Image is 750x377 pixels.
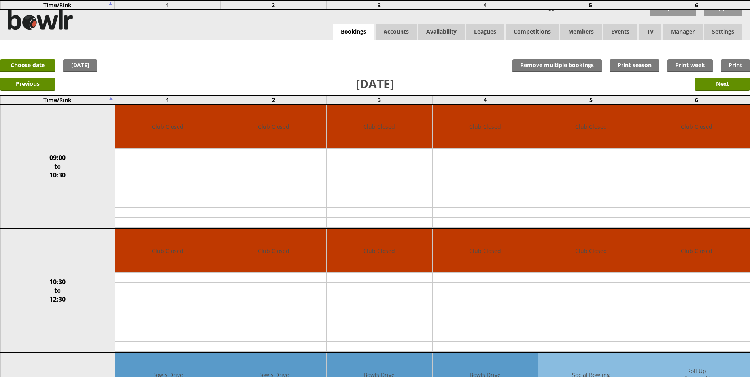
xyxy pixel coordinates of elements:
td: 2 [220,0,326,9]
a: Events [603,24,637,40]
td: 5 [538,0,644,9]
td: Club Closed [538,105,644,149]
td: Club Closed [115,105,221,149]
td: 3 [326,0,432,9]
td: 1 [115,0,221,9]
td: Time/Rink [0,95,115,104]
td: Club Closed [644,229,750,273]
td: 10:30 to 12:30 [0,228,115,352]
td: Club Closed [327,105,432,149]
td: Club Closed [433,105,538,149]
td: Club Closed [221,105,327,149]
span: TV [639,24,661,40]
span: Members [560,24,602,40]
td: Club Closed [644,105,750,149]
span: Manager [663,24,703,40]
td: 4 [432,0,538,9]
a: Bookings [333,24,374,40]
a: Competitions [506,24,559,40]
a: Leagues [466,24,504,40]
td: 6 [644,95,750,104]
a: Availability [418,24,465,40]
td: Club Closed [538,229,644,273]
a: Print season [610,59,659,72]
td: Club Closed [221,229,327,273]
td: 09:00 to 10:30 [0,104,115,228]
td: 3 [327,95,433,104]
td: Club Closed [115,229,221,273]
td: 1 [115,95,221,104]
a: Print [721,59,750,72]
td: 4 [432,95,538,104]
td: 6 [644,0,750,9]
td: Club Closed [433,229,538,273]
span: Accounts [376,24,417,40]
span: Settings [704,24,742,40]
a: [DATE] [63,59,97,72]
td: 2 [221,95,327,104]
td: Club Closed [327,229,432,273]
td: 5 [538,95,644,104]
input: Next [695,78,750,91]
input: Remove multiple bookings [512,59,602,72]
a: Print week [667,59,713,72]
td: Time/Rink [0,0,115,9]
